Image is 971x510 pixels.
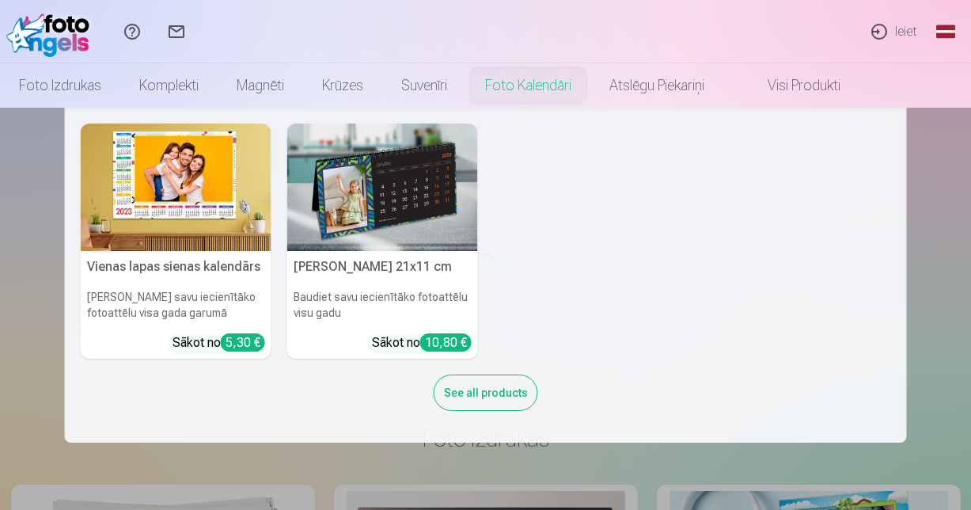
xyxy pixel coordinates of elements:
[173,333,265,352] div: Sākot no
[420,333,472,352] div: 10,80 €
[287,251,478,283] h5: [PERSON_NAME] 21x11 cm
[434,375,538,411] div: See all products
[303,63,382,108] a: Krūzes
[221,333,265,352] div: 5,30 €
[590,63,723,108] a: Atslēgu piekariņi
[466,63,590,108] a: Foto kalendāri
[120,63,218,108] a: Komplekti
[372,333,472,352] div: Sākot no
[434,383,538,400] a: See all products
[382,63,466,108] a: Suvenīri
[81,124,271,359] a: Vienas lapas sienas kalendārsVienas lapas sienas kalendārs[PERSON_NAME] savu iecienītāko fotoattē...
[287,124,478,359] a: Galda kalendārs 21x11 cm[PERSON_NAME] 21x11 cmBaudiet savu iecienītāko fotoattēlu visu gaduSākot ...
[287,124,478,251] img: Galda kalendārs 21x11 cm
[723,63,859,108] a: Visi produkti
[6,6,97,57] img: /fa1
[81,124,271,251] img: Vienas lapas sienas kalendārs
[81,251,271,283] h5: Vienas lapas sienas kalendārs
[218,63,303,108] a: Magnēti
[287,283,478,327] h6: Baudiet savu iecienītāko fotoattēlu visu gadu
[81,283,271,327] h6: [PERSON_NAME] savu iecienītāko fotoattēlu visa gada garumā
